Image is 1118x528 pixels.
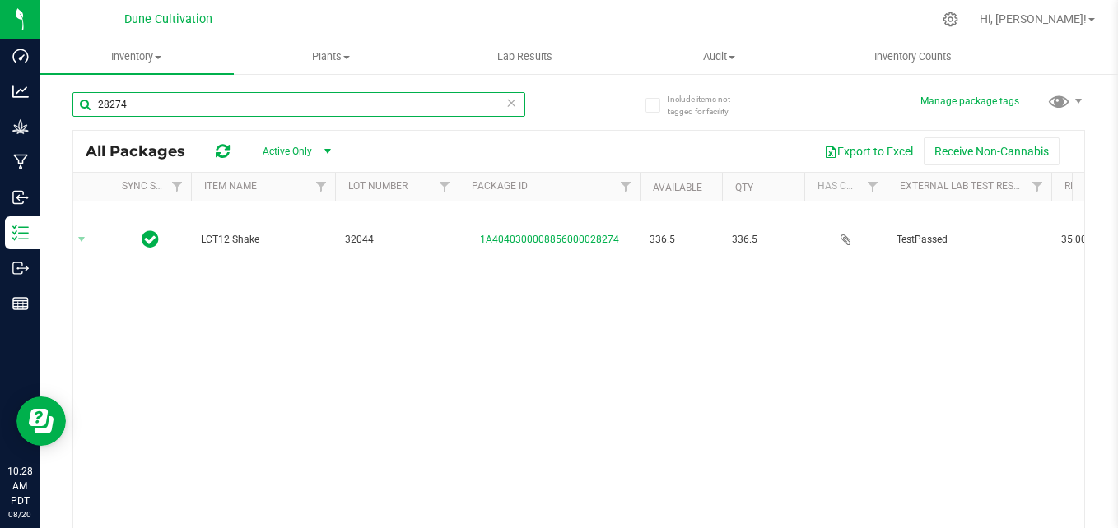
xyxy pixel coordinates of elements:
[804,173,887,201] th: Has COA
[924,137,1060,165] button: Receive Non-Cannabis
[613,173,640,201] a: Filter
[345,232,449,248] span: 32044
[12,260,29,276] inline-svg: Outbound
[12,154,29,170] inline-svg: Manufacturing
[980,12,1087,25] span: Hi, [PERSON_NAME]!
[900,180,1029,192] a: External Lab Test Result
[348,180,408,192] a: Lot Number
[813,137,924,165] button: Export to Excel
[12,118,29,135] inline-svg: Grow
[940,12,961,27] div: Manage settings
[816,39,1010,74] a: Inventory Counts
[920,95,1019,109] button: Manage package tags
[7,464,32,508] p: 10:28 AM PDT
[40,39,234,74] a: Inventory
[475,49,575,64] span: Lab Results
[480,234,619,245] a: 1A4040300008856000028274
[16,396,66,446] iframe: Resource center
[622,39,816,74] a: Audit
[12,225,29,241] inline-svg: Inventory
[122,180,185,192] a: Sync Status
[859,173,887,201] a: Filter
[12,48,29,64] inline-svg: Dashboard
[72,228,92,251] span: select
[650,232,712,248] span: 336.5
[897,232,1041,248] span: TestPassed
[653,182,702,193] a: Available
[164,173,191,201] a: Filter
[428,39,622,74] a: Lab Results
[234,39,428,74] a: Plants
[1024,173,1051,201] a: Filter
[622,49,815,64] span: Audit
[668,93,750,118] span: Include items not tagged for facility
[40,49,234,64] span: Inventory
[7,508,32,521] p: 08/20
[72,92,525,117] input: Search Package ID, Item Name, SKU, Lot or Part Number...
[235,49,427,64] span: Plants
[12,189,29,206] inline-svg: Inbound
[308,173,335,201] a: Filter
[204,180,257,192] a: Item Name
[142,228,159,251] span: In Sync
[431,173,459,201] a: Filter
[124,12,212,26] span: Dune Cultivation
[732,232,794,248] span: 336.5
[735,182,753,193] a: Qty
[12,295,29,312] inline-svg: Reports
[505,92,517,113] span: Clear
[86,142,202,160] span: All Packages
[201,232,325,248] span: LCT12 Shake
[852,49,974,64] span: Inventory Counts
[472,180,528,192] a: Package ID
[12,83,29,100] inline-svg: Analytics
